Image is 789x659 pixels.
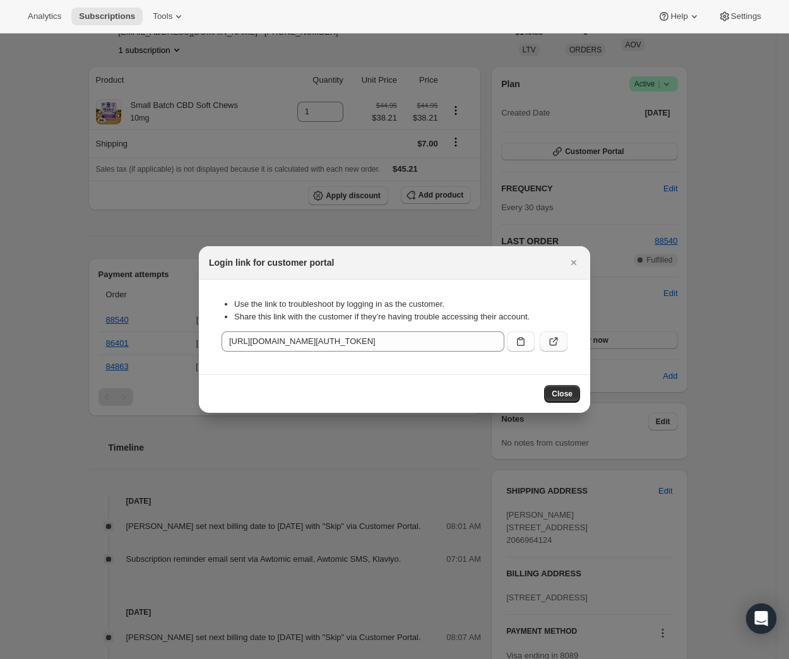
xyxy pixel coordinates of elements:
[670,11,687,21] span: Help
[731,11,761,21] span: Settings
[746,603,776,634] div: Open Intercom Messenger
[20,8,69,25] button: Analytics
[234,311,567,323] li: Share this link with the customer if they’re having trouble accessing their account.
[565,254,583,271] button: Close
[650,8,708,25] button: Help
[552,389,572,399] span: Close
[79,11,135,21] span: Subscriptions
[145,8,193,25] button: Tools
[234,298,567,311] li: Use the link to troubleshoot by logging in as the customer.
[28,11,61,21] span: Analytics
[153,11,172,21] span: Tools
[209,256,334,269] h2: Login link for customer portal
[711,8,769,25] button: Settings
[544,385,580,403] button: Close
[71,8,143,25] button: Subscriptions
